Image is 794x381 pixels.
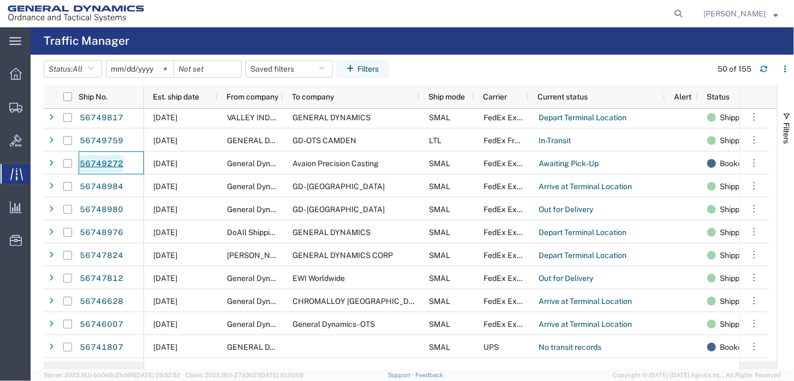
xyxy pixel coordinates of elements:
[186,372,303,378] span: Client: 2025.18.0-27d3021
[720,106,748,129] span: Shipped
[718,63,751,75] div: 50 of 155
[153,92,199,101] span: Est. ship date
[483,297,536,306] span: FedEx Express
[79,247,124,265] a: 56747824
[538,155,599,173] a: Awaiting Pick-Up
[174,61,241,77] input: Not set
[538,92,588,101] span: Current status
[720,244,748,267] span: Shipped
[153,205,177,214] span: 09/08/2025
[227,159,309,168] span: General Dynamics - OTS
[538,270,594,288] a: Out for Delivery
[79,155,124,173] a: 56749272
[227,228,279,237] span: DoAll Shipping
[337,60,389,78] button: Filters
[720,290,748,313] span: Shipped
[720,336,747,359] span: Booked
[429,228,450,237] span: SMAL
[79,132,124,150] a: 56749759
[483,343,499,351] span: UPS
[153,274,177,283] span: 09/08/2025
[720,313,748,336] span: Shipped
[292,182,385,191] span: GD- CAMDEN AR
[79,270,124,288] a: 56747812
[292,274,345,283] span: EWI Worldwide
[483,182,536,191] span: FedEx Express
[79,224,124,242] a: 56748976
[538,201,594,219] a: Out for Delivery
[135,372,181,378] span: [DATE] 09:52:52
[429,274,450,283] span: SMAL
[674,92,691,101] span: Alert
[153,182,177,191] span: 09/08/2025
[613,371,781,380] span: Copyright © [DATE]-[DATE] Agistix Inc., All Rights Reserved
[720,129,748,152] span: Shipped
[8,5,144,22] img: logo
[73,65,82,73] span: All
[483,92,507,101] span: Carrier
[226,92,278,101] span: From company
[292,92,334,101] span: To company
[227,343,305,351] span: GENERAL DYNAMICS
[44,60,102,78] button: Status:All
[429,320,450,329] span: SMAL
[227,320,309,329] span: General Dynamics - OTS
[79,109,124,127] a: 56749817
[703,7,779,20] button: [PERSON_NAME]
[227,113,329,122] span: VALLEY INDUSTRIAL PRODS
[153,113,177,122] span: 09/08/2025
[428,92,465,101] span: Ship mode
[429,251,450,260] span: SMAL
[153,159,177,168] span: 09/08/2025
[153,320,177,329] span: 09/08/2025
[153,228,177,237] span: 09/08/2025
[483,136,533,145] span: FedEx Freight
[538,109,627,127] a: Depart Terminal Location
[153,297,177,306] span: 09/08/2025
[538,316,632,333] a: Arrive at Terminal Location
[153,343,177,351] span: 08/30/2025
[292,113,371,122] span: GENERAL DYNAMICS
[79,178,124,196] a: 56748984
[227,136,321,145] span: GENERAL DYNAMICS OTS
[429,159,450,168] span: SMAL
[44,27,129,55] h4: Traffic Manager
[483,251,536,260] span: FedEx Express
[720,175,748,198] span: Shipped
[227,274,309,283] span: General Dynamics - OTS
[483,320,536,329] span: FedEx Express
[538,178,632,196] a: Arrive at Terminal Location
[538,132,571,150] a: In-Transit
[538,247,627,265] a: Depart Terminal Location
[388,372,415,378] a: Support
[106,61,174,77] input: Not set
[246,60,333,78] button: Saved filters
[483,159,536,168] span: FedEx Express
[720,152,747,175] span: Booked
[292,320,375,329] span: General Dynamics - OTS
[153,251,177,260] span: 09/08/2025
[483,274,536,283] span: FedEx Express
[720,221,748,244] span: Shipped
[538,339,602,356] a: No transit records
[79,316,124,333] a: 56746007
[259,372,303,378] span: [DATE] 10:20:09
[483,228,536,237] span: FedEx Express
[429,113,450,122] span: SMAL
[292,159,379,168] span: Avaion Precision Casting
[703,8,766,20] span: Bonita Mason
[415,372,443,378] a: Feedback
[79,92,108,101] span: Ship No.
[153,136,177,145] span: 09/08/2025
[429,182,450,191] span: SMAL
[227,182,309,191] span: General Dynamics - OTS
[429,136,441,145] span: LTL
[429,343,450,351] span: SMAL
[227,297,309,306] span: General Dynamics - OTS
[720,198,748,221] span: Shipped
[720,267,748,290] span: Shipped
[44,372,181,378] span: Server: 2025.18.0-bb0e0c2bd68
[292,205,385,214] span: GD- CAMDEN AR
[538,293,632,310] a: Arrive at Terminal Location
[483,113,536,122] span: FedEx Express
